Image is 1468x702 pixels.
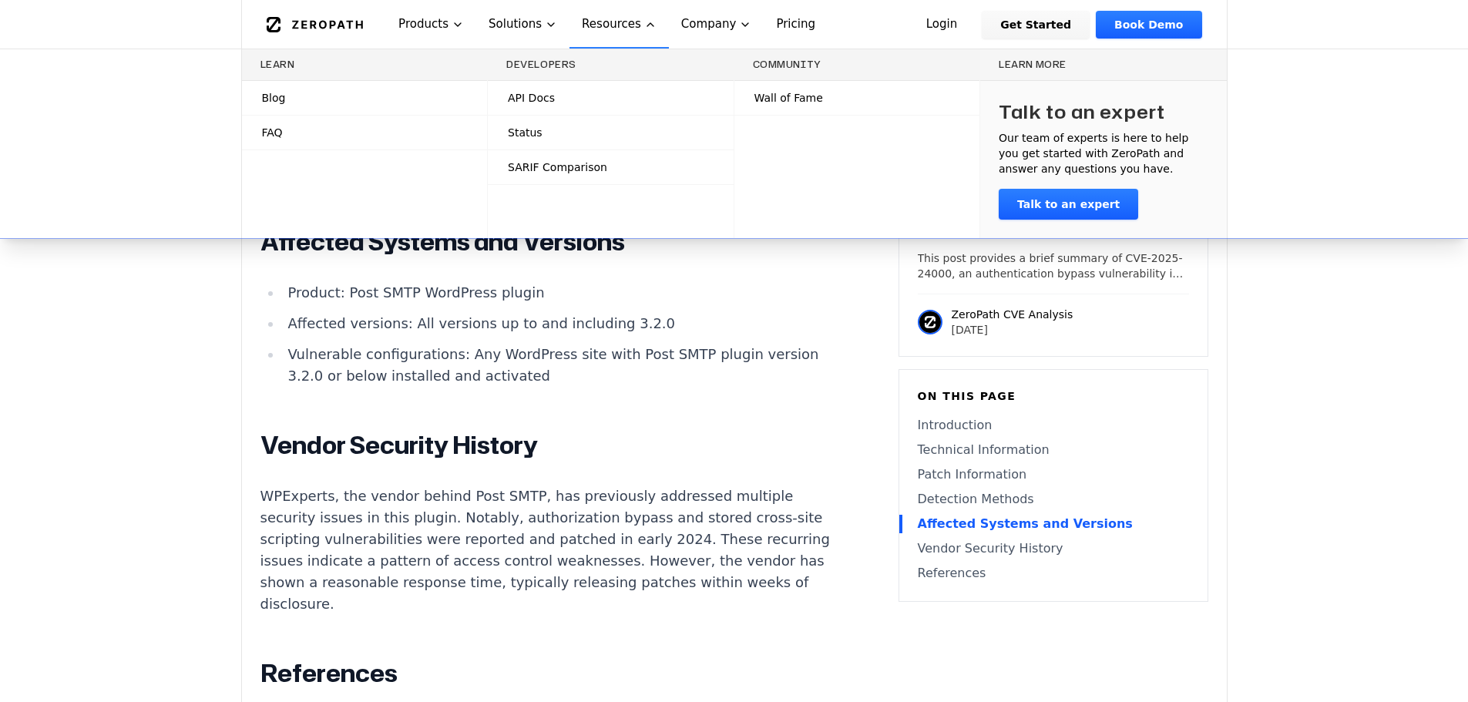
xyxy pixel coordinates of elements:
a: SARIF Comparison [488,150,734,184]
li: Product: Post SMTP WordPress plugin [282,282,834,304]
h6: On this page [918,388,1189,404]
p: WPExperts, the vendor behind Post SMTP, has previously addressed multiple security issues in this... [260,485,834,615]
a: Introduction [918,416,1189,435]
img: ZeroPath CVE Analysis [918,310,942,334]
span: Status [508,125,543,140]
a: References [918,564,1189,583]
h3: Authentication Bypass in Post SMTP WordPress Plugin (CVE-2025-24000): Technical Summary and Patch... [918,118,1189,241]
li: Affected versions: All versions up to and including 3.2.0 [282,313,834,334]
p: This post provides a brief summary of CVE-2025-24000, an authentication bypass vulnerability in t... [918,250,1189,281]
h3: Community [753,59,962,71]
h2: Affected Systems and Versions [260,227,834,257]
a: Blog [242,81,488,115]
a: Talk to an expert [999,189,1138,220]
h2: References [260,658,834,689]
a: Technical Information [918,441,1189,459]
span: Blog [262,90,286,106]
a: Get Started [982,11,1090,39]
a: Patch Information [918,465,1189,484]
p: [DATE] [952,322,1073,338]
h3: Learn more [999,59,1208,71]
h3: Talk to an expert [999,99,1165,124]
li: Vulnerable configurations: Any WordPress site with Post SMTP plugin version 3.2.0 or below instal... [282,344,834,387]
a: Status [488,116,734,149]
a: FAQ [242,116,488,149]
span: Wall of Fame [754,90,823,106]
a: Login [908,11,976,39]
a: Vendor Security History [918,539,1189,558]
p: Our team of experts is here to help you get started with ZeroPath and answer any questions you have. [999,130,1208,176]
a: Detection Methods [918,490,1189,509]
h2: Vendor Security History [260,430,834,461]
a: Affected Systems and Versions [918,515,1189,533]
span: API Docs [508,90,555,106]
h3: Learn [260,59,469,71]
h3: Developers [506,59,715,71]
p: ZeroPath CVE Analysis [952,307,1073,322]
a: Book Demo [1096,11,1201,39]
a: API Docs [488,81,734,115]
span: SARIF Comparison [508,160,607,175]
span: FAQ [262,125,283,140]
a: Wall of Fame [734,81,980,115]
